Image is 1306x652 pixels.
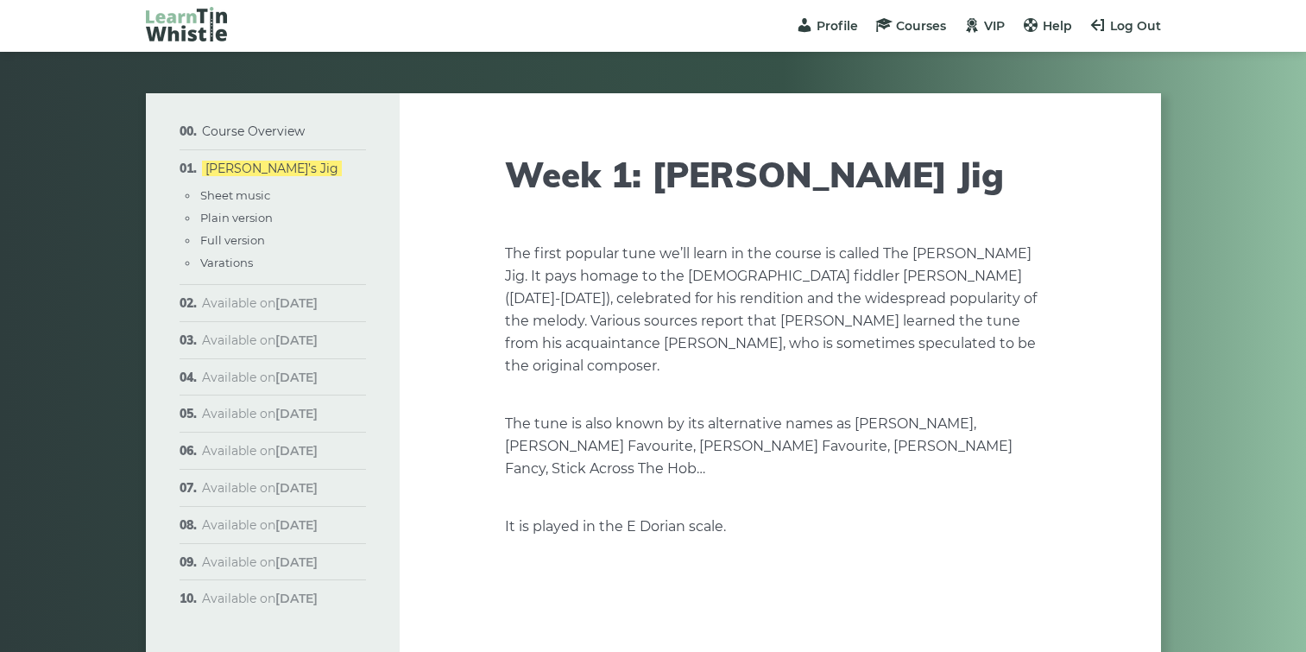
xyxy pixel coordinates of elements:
span: Available on [202,295,318,311]
strong: [DATE] [275,332,318,348]
a: VIP [963,18,1005,34]
strong: [DATE] [275,295,318,311]
a: Courses [875,18,946,34]
h1: Week 1: [PERSON_NAME] Jig [505,154,1056,195]
strong: [DATE] [275,517,318,533]
a: Full version [200,233,265,247]
strong: [DATE] [275,591,318,606]
a: Plain version [200,211,273,225]
strong: [DATE] [275,554,318,570]
span: Available on [202,480,318,496]
img: LearnTinWhistle.com [146,7,227,41]
p: The tune is also known by its alternative names as [PERSON_NAME], [PERSON_NAME] Favourite, [PERSO... [505,413,1056,480]
strong: [DATE] [275,406,318,421]
span: Help [1043,18,1072,34]
a: [PERSON_NAME]’s Jig [202,161,342,176]
span: VIP [984,18,1005,34]
span: Available on [202,517,318,533]
p: The first popular tune we’ll learn in the course is called The [PERSON_NAME] Jig. It pays homage ... [505,243,1056,377]
a: Help [1022,18,1072,34]
span: Available on [202,554,318,570]
strong: [DATE] [275,370,318,385]
a: Sheet music [200,188,270,202]
strong: [DATE] [275,443,318,459]
a: Course Overview [202,123,305,139]
p: It is played in the E Dorian scale. [505,516,1056,538]
span: Available on [202,591,318,606]
span: Available on [202,443,318,459]
span: Available on [202,332,318,348]
span: Available on [202,406,318,421]
strong: [DATE] [275,480,318,496]
a: Log Out [1089,18,1161,34]
a: Profile [796,18,858,34]
a: Varations [200,256,253,269]
span: Available on [202,370,318,385]
span: Log Out [1110,18,1161,34]
span: Profile [817,18,858,34]
span: Courses [896,18,946,34]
